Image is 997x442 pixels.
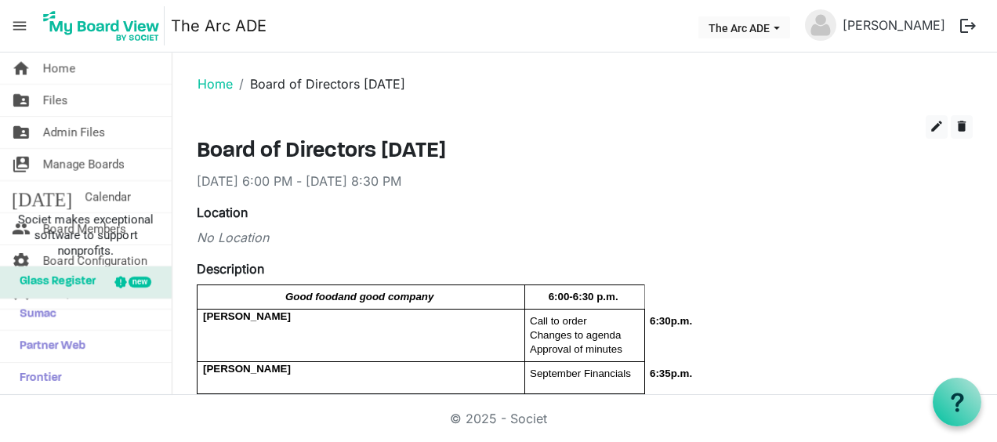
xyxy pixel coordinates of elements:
h3: Board of Directors [DATE] [197,139,973,165]
button: The Arc ADE dropdownbutton [698,16,790,38]
span: Admin Files [43,117,105,148]
span: Sumac [12,299,56,330]
span: [DATE] [12,181,72,212]
button: logout [952,9,984,42]
span: 3 [659,368,665,380]
a: [PERSON_NAME] [836,9,952,41]
button: delete [951,115,973,139]
span: Approval of minutes [530,343,622,355]
span: home [12,53,31,84]
a: © 2025 - Societ [450,411,547,426]
span: Societ makes exceptional software to support nonprofits. [7,212,165,259]
a: The Arc ADE [171,10,266,42]
span: menu [5,11,34,41]
button: edit [926,115,948,139]
span: 5 [665,368,670,380]
span: Call to order [530,315,587,327]
label: Location [197,203,248,222]
span: 6: [650,368,659,380]
span: [PERSON_NAME] [203,310,291,322]
a: My Board View Logo [38,6,171,45]
span: Calendar [85,181,131,212]
span: p.m. [671,368,692,380]
span: 6:00-6:30 p.m. [549,291,618,303]
span: Partner Web [12,331,85,362]
span: Good food [285,291,338,303]
span: edit [930,119,944,133]
img: My Board View Logo [38,6,165,45]
span: folder_shared [12,117,31,148]
span: Home [43,53,75,84]
span: 6:3 [650,315,665,327]
span: delete [955,119,969,133]
a: Home [198,76,233,92]
span: folder_shared [12,85,31,116]
div: [DATE] 6:00 PM - [DATE] 8:30 PM [197,172,973,190]
span: Manage Boards [43,149,125,180]
span: Frontier [12,363,62,394]
span: 0 [665,315,670,327]
label: Description [197,259,264,278]
span: Changes to agenda [530,329,621,341]
li: Board of Directors [DATE] [233,74,405,93]
div: No Location [197,228,973,247]
span: September Financials [530,368,631,379]
span: Files [43,85,68,116]
span: Glass Register [12,266,96,298]
span: and good company [338,291,433,303]
div: new [129,277,151,288]
span: switch_account [12,149,31,180]
img: no-profile-picture.svg [805,9,836,41]
span: p.m. [671,315,692,327]
span: [PERSON_NAME] [203,363,291,375]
